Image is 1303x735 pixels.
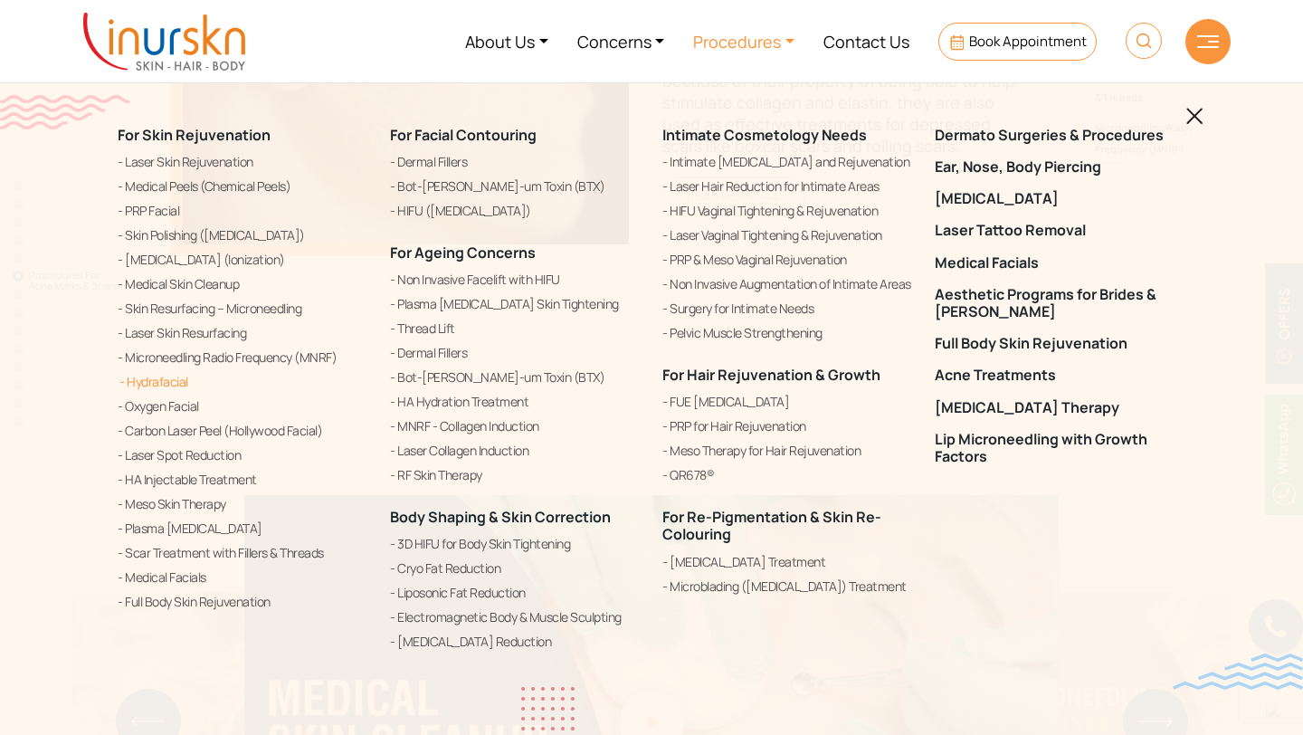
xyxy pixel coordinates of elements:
[662,551,913,573] a: [MEDICAL_DATA] Treatment
[969,32,1087,51] span: Book Appointment
[118,420,368,442] a: Carbon Laser Peel (Hollywood Facial)
[935,127,1185,144] a: Dermato Surgeries & Procedures
[390,534,641,556] a: 3D HIFU for Body Skin Tightening
[390,151,641,173] a: Dermal Fillers
[118,396,368,417] a: Oxygen Facial
[118,371,368,393] a: Hydrafacial
[390,464,641,486] a: RF Skin Therapy
[390,607,641,629] a: Electromagnetic Body & Muscle Sculpting
[938,23,1097,61] a: Book Appointment
[390,440,641,462] a: Laser Collagen Induction
[390,415,641,437] a: MNRF - Collagen Induction
[390,367,641,388] a: Bot-[PERSON_NAME]-um Toxin (BTX)
[662,391,913,413] a: FUE [MEDICAL_DATA]
[118,347,368,368] a: Microneedling Radio Frequency (MNRF)
[1197,35,1219,48] img: hamLine.svg
[118,542,368,564] a: Scar Treatment with Fillers & Threads
[118,151,368,173] a: Laser Skin Rejuvenation
[935,335,1185,352] a: Full Body Skin Rejuvenation
[118,591,368,613] a: Full Body Skin Rejuvenation
[662,322,913,344] a: Pelvic Muscle Strengthening
[662,576,913,597] a: Microblading ([MEDICAL_DATA]) Treatment
[662,200,913,222] a: HIFU Vaginal Tightening & Rejuvenation
[390,318,641,339] a: Thread Lift
[1186,108,1203,125] img: blackclosed
[662,298,913,320] a: Surgery for Intimate Needs
[662,151,913,173] a: Intimate [MEDICAL_DATA] and Rejuvenation
[679,7,809,75] a: Procedures
[390,125,537,145] a: For Facial Contouring
[118,469,368,491] a: HA Injectable Treatment
[935,286,1185,320] a: Aesthetic Programs for Brides & [PERSON_NAME]
[935,158,1185,176] a: Ear, Nose, Body Piercing
[118,298,368,320] a: Skin Resurfacing – Microneedling
[935,223,1185,240] a: Laser Tattoo Removal
[118,273,368,295] a: Medical Skin Cleanup
[390,507,611,527] a: Body Shaping & Skin Correction
[662,176,913,197] a: Laser Hair Reduction for Intimate Areas
[118,200,368,222] a: PRP Facial
[662,365,880,385] a: For Hair Rejuvenation & Growth
[118,322,368,344] a: Laser Skin Resurfacing
[662,249,913,271] a: PRP & Meso Vaginal Rejuvenation
[390,342,641,364] a: Dermal Fillers
[118,567,368,588] a: Medical Facials
[390,558,641,580] a: Cryo Fat Reduction
[935,254,1185,272] a: Medical Facials
[118,444,368,466] a: Laser Spot Reduction
[662,273,913,295] a: Non Invasive Augmentation of Intimate Areas
[390,632,641,654] a: [MEDICAL_DATA] Reduction
[662,125,867,145] a: Intimate Cosmetology Needs
[935,190,1185,207] a: [MEDICAL_DATA]
[118,125,271,145] a: For Skin Rejuvenation
[390,293,641,315] a: Plasma [MEDICAL_DATA] Skin Tightening
[83,13,245,71] img: inurskn-logo
[935,399,1185,416] a: [MEDICAL_DATA] Therapy
[662,464,913,486] a: QR678®
[118,224,368,246] a: Skin Polishing ([MEDICAL_DATA])
[390,391,641,413] a: HA Hydration Treatment
[118,249,368,271] a: [MEDICAL_DATA] (Ionization)
[563,7,680,75] a: Concerns
[662,415,913,437] a: PRP for Hair Rejuvenation
[662,440,913,462] a: Meso Therapy for Hair Rejuvenation
[1173,654,1303,690] img: bluewave
[390,583,641,605] a: Liposonic Fat Reduction
[118,176,368,197] a: Medical Peels (Chemical Peels)
[390,176,641,197] a: Bot-[PERSON_NAME]-um Toxin (BTX)
[935,431,1185,465] a: Lip Microneedling with Growth Factors
[809,7,924,75] a: Contact Us
[118,518,368,539] a: Plasma [MEDICAL_DATA]
[935,367,1185,385] a: Acne Treatments
[451,7,563,75] a: About Us
[662,507,881,544] a: For Re-Pigmentation & Skin Re-Colouring
[662,224,913,246] a: Laser Vaginal Tightening & Rejuvenation
[390,269,641,291] a: Non Invasive Facelift with HIFU
[1126,23,1162,59] img: HeaderSearch
[390,200,641,222] a: HIFU ([MEDICAL_DATA])
[390,243,536,262] a: For Ageing Concerns
[118,493,368,515] a: Meso Skin Therapy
